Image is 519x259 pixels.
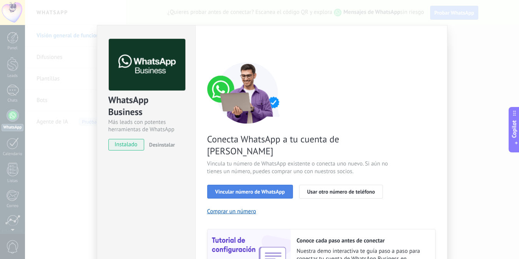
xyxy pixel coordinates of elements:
h2: Conoce cada paso antes de conectar [297,237,428,244]
span: Conecta WhatsApp a tu cuenta de [PERSON_NAME] [207,133,390,157]
span: Vincular número de WhatsApp [215,189,285,194]
img: logo_main.png [109,39,185,91]
button: Desinstalar [146,139,175,150]
img: connect number [207,62,288,124]
span: Copilot [511,120,518,138]
span: instalado [109,139,144,150]
div: Más leads con potentes herramientas de WhatsApp [108,119,184,133]
div: WhatsApp Business [108,94,184,119]
span: Desinstalar [149,141,175,148]
button: Usar otro número de teléfono [299,185,383,199]
span: Vincula tu número de WhatsApp existente o conecta uno nuevo. Si aún no tienes un número, puedes c... [207,160,390,175]
button: Vincular número de WhatsApp [207,185,293,199]
span: Usar otro número de teléfono [307,189,375,194]
button: Comprar un número [207,208,256,215]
